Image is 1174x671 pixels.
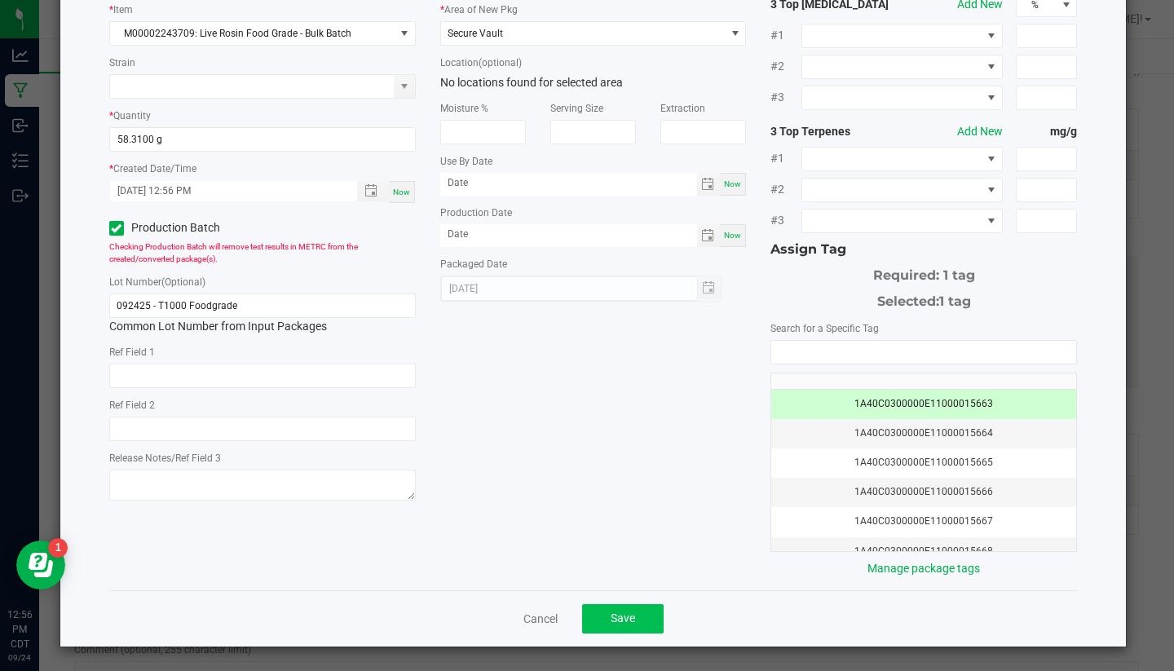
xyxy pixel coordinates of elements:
[109,398,155,413] label: Ref Field 2
[781,514,1066,529] div: 1A40C0300000E11000015667
[660,101,705,116] label: Extraction
[440,55,522,70] label: Location
[801,209,1003,233] span: NO DATA FOUND
[444,2,518,17] label: Area of New Pkg
[550,101,603,116] label: Serving Size
[440,257,507,271] label: Packaged Date
[440,154,492,169] label: Use By Date
[109,451,221,466] label: Release Notes/Ref Field 3
[440,173,697,193] input: Date
[161,276,205,288] span: (Optional)
[1016,123,1077,140] strong: mg/g
[801,86,1003,110] span: NO DATA FOUND
[113,108,151,123] label: Quantity
[582,604,664,633] button: Save
[770,240,1077,259] div: Assign Tag
[113,161,196,176] label: Created Date/Time
[770,27,801,44] span: #1
[801,24,1003,48] span: NO DATA FOUND
[109,219,250,236] label: Production Batch
[109,345,155,360] label: Ref Field 1
[724,179,741,188] span: Now
[109,242,358,263] span: Checking Production Batch will remove test results in METRC from the created/converted package(s).
[770,123,893,140] strong: 3 Top Terpenes
[770,58,801,75] span: #2
[770,212,801,229] span: #3
[523,611,558,627] a: Cancel
[781,544,1066,559] div: 1A40C0300000E11000015668
[770,181,801,198] span: #2
[770,150,801,167] span: #1
[393,188,410,196] span: Now
[724,231,741,240] span: Now
[357,181,389,201] span: Toggle popup
[109,275,205,289] label: Lot Number
[770,321,879,336] label: Search for a Specific Tag
[110,22,395,45] span: M00002243709: Live Rosin Food Grade - Bulk Batch
[770,259,1077,285] div: Required: 1 tag
[448,28,503,39] span: Secure Vault
[801,147,1003,171] span: NO DATA FOUND
[16,541,65,589] iframe: Resource center
[801,55,1003,79] span: NO DATA FOUND
[697,173,721,196] span: Toggle calendar
[479,57,522,68] span: (optional)
[113,2,133,17] label: Item
[109,294,416,335] div: Common Lot Number from Input Packages
[770,285,1077,311] div: Selected:
[781,484,1066,500] div: 1A40C0300000E11000015666
[109,55,135,70] label: Strain
[770,89,801,106] span: #3
[110,181,340,201] input: Created Datetime
[440,205,512,220] label: Production Date
[867,562,980,575] a: Manage package tags
[440,76,623,89] span: No locations found for selected area
[771,341,1076,364] input: NO DATA FOUND
[781,426,1066,441] div: 1A40C0300000E11000015664
[781,396,1066,412] div: 1A40C0300000E11000015663
[957,123,1003,140] button: Add New
[801,178,1003,202] span: NO DATA FOUND
[440,101,488,116] label: Moisture %
[440,224,697,245] input: Date
[781,455,1066,470] div: 1A40C0300000E11000015665
[697,224,721,247] span: Toggle calendar
[48,538,68,558] iframe: Resource center unread badge
[611,611,635,625] span: Save
[939,294,971,309] span: 1 tag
